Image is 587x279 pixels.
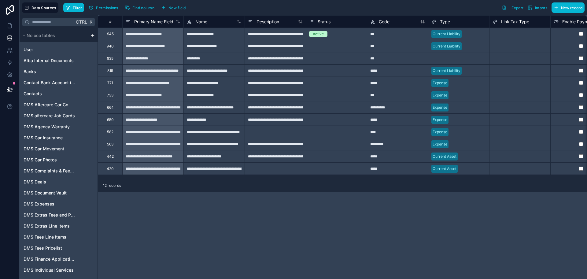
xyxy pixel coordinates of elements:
span: 12 records [103,183,121,188]
span: Link Tax Type [501,19,529,25]
span: Find column [132,6,154,10]
a: New record [549,2,585,13]
span: Code [379,19,389,25]
span: Description [257,19,279,25]
div: 815 [107,68,113,73]
div: 940 [107,44,114,49]
span: Status [318,19,330,25]
div: 563 [107,142,113,147]
div: Current Liability [433,68,460,74]
div: 582 [107,130,113,134]
button: Permissions [87,3,120,12]
div: Expense [433,105,447,110]
span: Ctrl [75,18,88,26]
div: Expense [433,129,447,135]
span: Type [440,19,450,25]
div: 420 [107,166,114,171]
span: New record [561,6,582,10]
div: 733 [107,93,113,98]
div: Expense [433,80,447,86]
span: Permissions [96,6,118,10]
button: New field [159,3,188,12]
div: Current Asset [433,154,456,159]
span: Filter [73,6,82,10]
span: Export [511,6,523,10]
button: Import [526,2,549,13]
button: Filter [63,3,84,12]
div: # [103,19,118,24]
button: New record [552,2,585,13]
span: New field [168,6,186,10]
div: 945 [107,32,114,36]
div: 771 [107,81,113,85]
a: Permissions [87,3,123,12]
span: Data Sources [31,6,56,10]
span: K [89,20,93,24]
button: Find column [123,3,157,12]
div: 442 [107,154,114,159]
span: Import [535,6,547,10]
div: 664 [107,105,114,110]
div: Current Asset [433,166,456,172]
div: Active [313,31,324,37]
div: Expense [433,117,447,123]
div: 650 [107,117,114,122]
span: Primary Name Field [134,19,173,25]
span: Name [195,19,207,25]
button: Export [500,2,526,13]
div: Expense [433,141,447,147]
div: 935 [107,56,113,61]
div: Current Liability [433,31,460,37]
div: Current Liability [433,43,460,49]
button: Data Sources [22,2,58,13]
div: Expense [433,92,447,98]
